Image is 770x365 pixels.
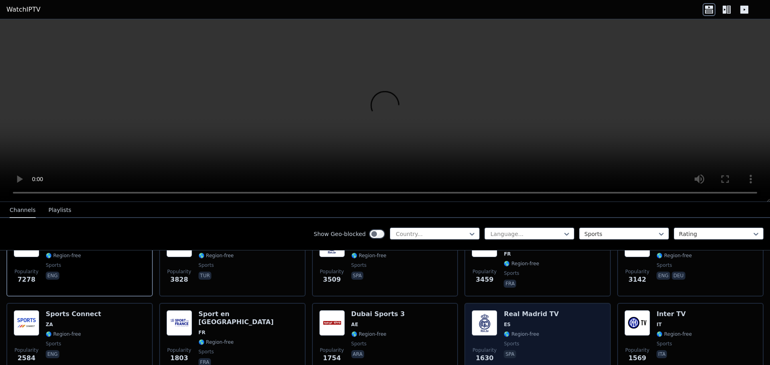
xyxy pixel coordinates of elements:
span: Popularity [472,268,496,275]
h6: Dubai Sports 3 [351,310,405,318]
span: 3828 [170,275,188,284]
span: 🌎 Region-free [46,331,81,337]
span: Popularity [472,347,496,353]
span: sports [504,270,519,276]
span: sports [46,262,61,268]
span: 3459 [476,275,494,284]
p: ara [351,350,364,358]
p: fra [504,280,516,288]
span: 3509 [323,275,341,284]
span: 🌎 Region-free [657,252,692,259]
span: 🌎 Region-free [351,331,387,337]
img: Dubai Sports 3 [319,310,345,336]
span: FR [199,329,205,336]
img: Inter TV [624,310,650,336]
img: Real Madrid TV [472,310,497,336]
span: 3142 [628,275,646,284]
span: Popularity [625,347,649,353]
span: 🌎 Region-free [351,252,387,259]
span: Popularity [14,347,38,353]
label: Show Geo-blocked [314,230,366,238]
span: AE [351,321,358,328]
span: IT [657,321,662,328]
span: 1569 [628,353,646,363]
span: 7278 [18,275,36,284]
span: Popularity [14,268,38,275]
span: sports [657,341,672,347]
p: eng [46,350,59,358]
span: Popularity [625,268,649,275]
span: sports [504,341,519,347]
h6: Sport en [GEOGRAPHIC_DATA] [199,310,298,326]
span: sports [657,262,672,268]
button: Channels [10,203,36,218]
span: ZA [46,321,53,328]
h6: Sports Connect [46,310,101,318]
span: Popularity [320,268,344,275]
span: Popularity [320,347,344,353]
span: ES [504,321,511,328]
span: 🌎 Region-free [657,331,692,337]
span: Popularity [167,347,191,353]
span: 🌎 Region-free [199,339,234,345]
p: eng [46,272,59,280]
button: Playlists [49,203,71,218]
span: sports [199,262,214,268]
p: deu [672,272,685,280]
span: FR [504,251,511,257]
h6: Real Madrid TV [504,310,559,318]
span: 1754 [323,353,341,363]
p: ita [657,350,667,358]
span: 🌎 Region-free [46,252,81,259]
span: 🌎 Region-free [199,252,234,259]
img: Sports Connect [14,310,39,336]
span: sports [46,341,61,347]
p: spa [504,350,516,358]
a: WatchIPTV [6,5,41,14]
span: 1803 [170,353,188,363]
p: spa [351,272,363,280]
span: 1630 [476,353,494,363]
span: sports [351,341,367,347]
p: tur [199,272,211,280]
p: eng [657,272,670,280]
h6: Inter TV [657,310,692,318]
span: sports [351,262,367,268]
span: Popularity [167,268,191,275]
span: 🌎 Region-free [504,260,539,267]
span: 2584 [18,353,36,363]
span: 🌎 Region-free [504,331,539,337]
img: Sport en France [166,310,192,336]
span: sports [199,349,214,355]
